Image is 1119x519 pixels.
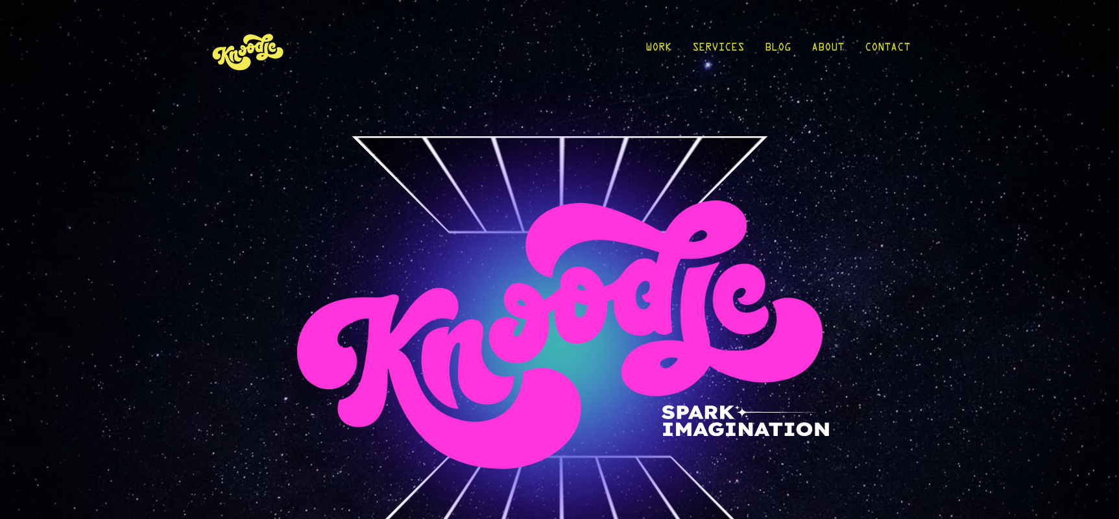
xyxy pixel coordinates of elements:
a: Services [692,21,744,81]
a: Blog [765,21,791,81]
a: About [812,21,844,81]
img: KnoLogo(yellow) [210,21,287,81]
a: Work [645,21,671,81]
a: Contact [865,21,910,81]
